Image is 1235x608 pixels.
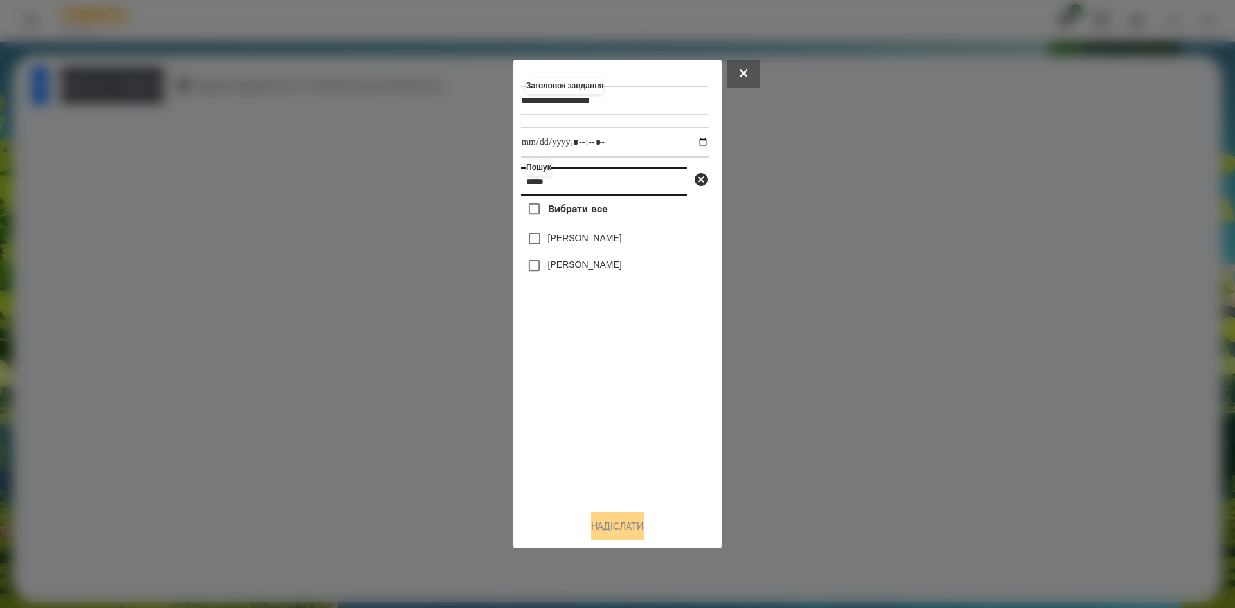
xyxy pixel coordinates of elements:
label: Заголовок завдання [526,78,603,94]
label: [PERSON_NAME] [548,258,622,271]
button: Надіслати [591,512,644,540]
span: Вибрати все [548,201,608,217]
label: [PERSON_NAME] [548,232,622,244]
label: Пошук [526,160,551,176]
